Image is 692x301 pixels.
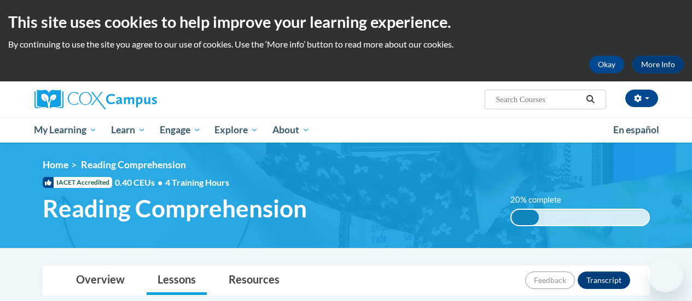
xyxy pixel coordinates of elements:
[43,159,68,170] a: Home
[26,117,666,143] div: Main menu
[34,90,231,109] a: Cox Campus
[160,123,201,137] span: Engage
[111,123,146,137] span: Learn
[582,93,598,106] button: Search
[625,90,658,107] button: Account Settings
[578,272,630,289] button: Transcript
[648,257,683,292] iframe: Button to launch messaging window
[214,123,258,137] span: Explore
[65,266,136,295] a: Overview
[589,56,624,73] button: Okay
[265,117,317,143] a: About
[81,159,186,170] span: Reading Comprehension
[606,119,666,141] a: En español
[104,117,153,143] a: Learn
[165,177,229,187] span: 4 Training Hours
[510,194,573,206] label: 20% complete
[43,194,307,223] span: Reading Comprehension
[8,38,684,50] p: By continuing to use the site you agree to our use of cookies. Use the ‘More info’ button to read...
[632,56,684,73] a: More Info
[147,266,207,295] a: Lessons
[207,117,265,143] a: Explore
[218,266,290,295] a: Resources
[613,124,659,135] span: En español
[115,176,165,188] span: 0.40 CEUs
[511,210,539,225] div: 20% complete
[34,90,157,109] img: Cox Campus
[158,177,162,187] span: •
[27,117,104,143] a: My Learning
[153,117,208,143] a: Engage
[43,177,112,188] span: IACET Accredited
[272,123,310,137] span: About
[495,93,582,106] input: Search Courses
[8,11,684,33] h2: This site uses cookies to help improve your learning experience.
[34,123,97,137] span: My Learning
[525,272,575,289] button: Feedback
